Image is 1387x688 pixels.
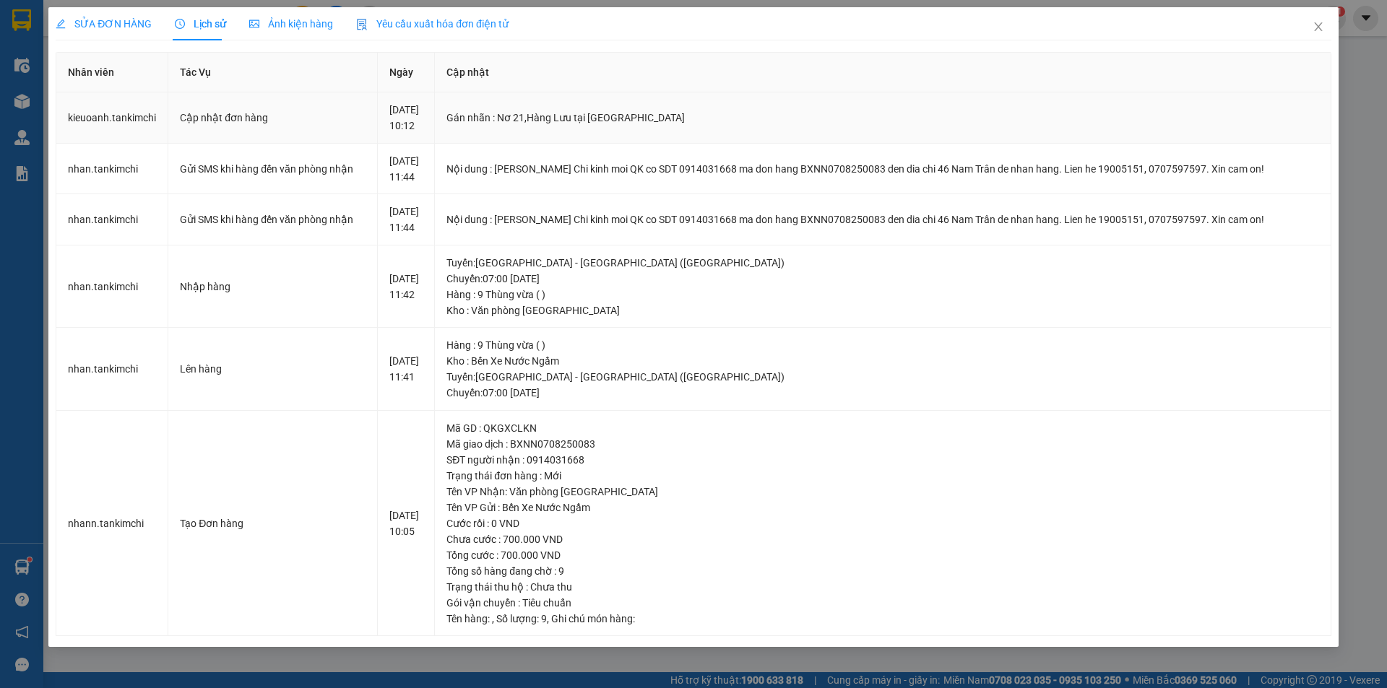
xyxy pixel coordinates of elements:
[56,194,168,245] td: nhan.tankimchi
[446,531,1319,547] div: Chưa cước : 700.000 VND
[446,161,1319,177] div: Nội dung : [PERSON_NAME] Chi kinh moi QK co SDT 0914031668 ma don hang BXNN0708250083 den dia chi...
[446,287,1319,302] div: Hàng : 9 Thùng vừa ( )
[389,508,423,539] div: [DATE] 10:05
[446,579,1319,595] div: Trạng thái thu hộ : Chưa thu
[180,110,366,126] div: Cập nhật đơn hàng
[435,53,1331,92] th: Cập nhật
[56,53,168,92] th: Nhân viên
[180,161,366,177] div: Gửi SMS khi hàng đến văn phòng nhận
[446,212,1319,227] div: Nội dung : [PERSON_NAME] Chi kinh moi QK co SDT 0914031668 ma don hang BXNN0708250083 den dia chi...
[446,302,1319,318] div: Kho : Văn phòng [GEOGRAPHIC_DATA]
[175,18,226,30] span: Lịch sử
[446,611,1319,627] div: Tên hàng: , Số lượng: , Ghi chú món hàng:
[446,337,1319,353] div: Hàng : 9 Thùng vừa ( )
[180,515,366,531] div: Tạo Đơn hàng
[446,515,1319,531] div: Cước rồi : 0 VND
[180,279,366,295] div: Nhập hàng
[446,436,1319,452] div: Mã giao dịch : BXNN0708250083
[446,420,1319,436] div: Mã GD : QKGXCLKN
[389,204,423,235] div: [DATE] 11:44
[446,353,1319,369] div: Kho : Bến Xe Nước Ngầm
[175,19,185,29] span: clock-circle
[56,411,168,637] td: nhann.tankimchi
[389,153,423,185] div: [DATE] 11:44
[389,102,423,134] div: [DATE] 10:12
[446,484,1319,500] div: Tên VP Nhận: Văn phòng [GEOGRAPHIC_DATA]
[249,18,333,30] span: Ảnh kiện hàng
[56,245,168,328] td: nhan.tankimchi
[56,19,66,29] span: edit
[1298,7,1339,48] button: Close
[56,92,168,144] td: kieuoanh.tankimchi
[56,18,152,30] span: SỬA ĐƠN HÀNG
[249,19,259,29] span: picture
[446,369,1319,401] div: Tuyến : [GEOGRAPHIC_DATA] - [GEOGRAPHIC_DATA] ([GEOGRAPHIC_DATA]) Chuyến: 07:00 [DATE]
[180,361,366,377] div: Lên hàng
[446,595,1319,611] div: Gói vận chuyển : Tiêu chuẩn
[446,452,1319,468] div: SĐT người nhận : 0914031668
[446,500,1319,515] div: Tên VP Gửi : Bến Xe Nước Ngầm
[1313,21,1324,32] span: close
[356,18,509,30] span: Yêu cầu xuất hóa đơn điện tử
[446,547,1319,563] div: Tổng cước : 700.000 VND
[56,328,168,411] td: nhan.tankimchi
[446,563,1319,579] div: Tổng số hàng đang chờ : 9
[180,212,366,227] div: Gửi SMS khi hàng đến văn phòng nhận
[389,353,423,385] div: [DATE] 11:41
[378,53,435,92] th: Ngày
[56,144,168,195] td: nhan.tankimchi
[168,53,378,92] th: Tác Vụ
[541,613,547,624] span: 9
[446,255,1319,287] div: Tuyến : [GEOGRAPHIC_DATA] - [GEOGRAPHIC_DATA] ([GEOGRAPHIC_DATA]) Chuyến: 07:00 [DATE]
[446,110,1319,126] div: Gán nhãn : Nơ 21,Hàng Lưu tại [GEOGRAPHIC_DATA]
[446,468,1319,484] div: Trạng thái đơn hàng : Mới
[389,271,423,302] div: [DATE] 11:42
[356,19,368,30] img: icon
